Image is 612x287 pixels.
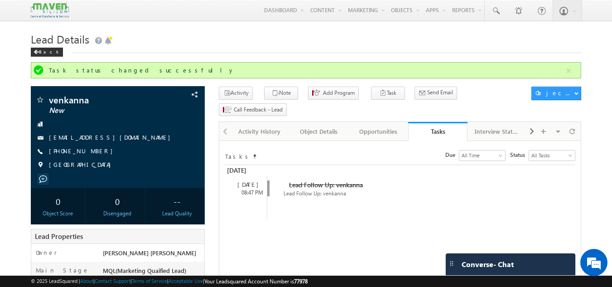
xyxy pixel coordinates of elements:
a: Object Details [289,122,349,141]
span: Lead Properties [35,232,83,241]
span: Lead Follow Up: venkanna [284,190,346,197]
span: Converse - Chat [462,260,514,268]
span: New [49,106,156,115]
a: Contact Support [95,278,130,284]
div: Activity History [237,126,281,137]
div: Interview Status [475,126,519,137]
div: Minimize live chat window [149,5,170,26]
a: All Time [459,150,506,161]
div: Back [31,48,63,57]
span: Your Leadsquared Account Number is [204,278,308,285]
button: Send Email [414,87,457,100]
label: Owner [36,248,57,257]
div: 0 [92,193,143,209]
a: [EMAIL_ADDRESS][DOMAIN_NAME] [49,133,175,141]
div: Object Score [33,209,83,218]
span: Status [510,151,529,159]
button: Object Actions [531,87,581,100]
div: 0 [33,193,83,209]
button: Activity [219,87,253,100]
span: Lead Details [31,32,89,46]
div: MQL(Marketing Quaified Lead) [101,266,205,279]
span: 77978 [294,278,308,285]
label: Main Stage [36,266,89,274]
div: Object Details [297,126,341,137]
span: [PERSON_NAME] [PERSON_NAME] [103,249,196,257]
span: Add Program [323,89,355,97]
span: venkanna [49,95,156,104]
a: Back [31,47,67,55]
span: [PHONE_NUMBER] [49,147,117,156]
img: Custom Logo [31,2,69,18]
span: Lead Follow Up: venkanna [289,180,363,189]
button: Task [371,87,405,100]
a: Terms of Service [132,278,167,284]
div: 08:47 PM [229,189,267,197]
a: Acceptable Use [169,278,203,284]
img: d_60004797649_company_0_60004797649 [15,48,38,59]
span: Call Feedback - Lead [234,106,283,114]
a: Interview Status [467,122,527,141]
div: [DATE] [229,180,267,189]
div: Tasks [415,127,461,136]
a: All Tasks [529,150,575,161]
img: carter-drag [448,260,455,267]
div: Opportunities [356,126,400,137]
button: Call Feedback - Lead [219,103,287,117]
span: Due [445,151,459,159]
span: All Tasks [529,151,573,160]
em: Start Chat [123,223,164,235]
button: Note [264,87,298,100]
div: Chat with us now [47,48,152,59]
textarea: Type your message and hit 'Enter' [12,84,165,215]
span: Sort Timeline [252,151,257,159]
div: -- [152,193,202,209]
div: [DATE] [225,165,266,176]
a: Tasks [408,122,467,141]
a: Opportunities [349,122,408,141]
div: Disengaged [92,209,143,218]
span: © 2025 LeadSquared | | | | | [31,277,308,286]
button: Add Program [308,87,359,100]
div: Object Actions [535,89,574,97]
span: [GEOGRAPHIC_DATA] [49,161,116,170]
td: Tasks [225,150,252,161]
div: Task status changed successfully [49,66,565,74]
span: Send Email [427,88,453,97]
span: All Time [459,151,503,160]
div: Lead Quality [152,209,202,218]
a: About [80,278,93,284]
a: Activity History [230,122,289,141]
